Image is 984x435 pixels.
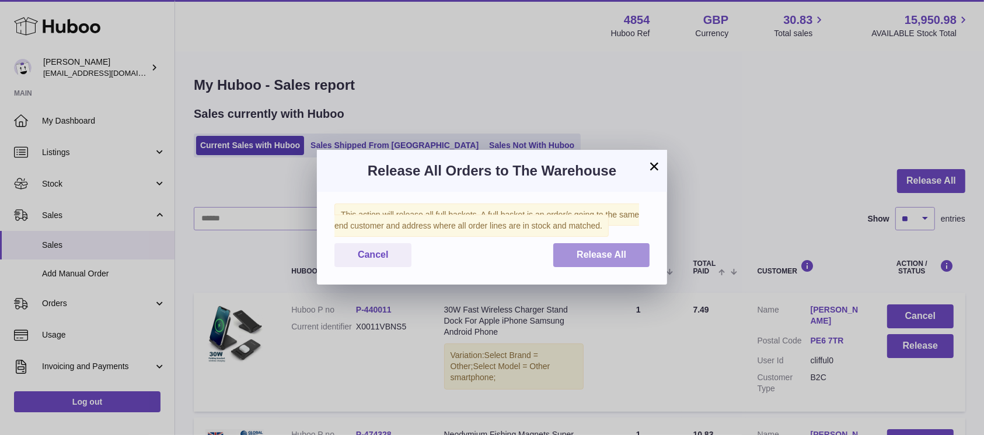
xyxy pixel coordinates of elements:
[358,250,388,259] span: Cancel
[577,250,626,259] span: Release All
[334,243,411,267] button: Cancel
[334,204,639,237] span: This action will release all full baskets. A full basket is an order/s going to the same end cust...
[553,243,650,267] button: Release All
[647,159,661,173] button: ×
[334,162,650,180] h3: Release All Orders to The Warehouse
